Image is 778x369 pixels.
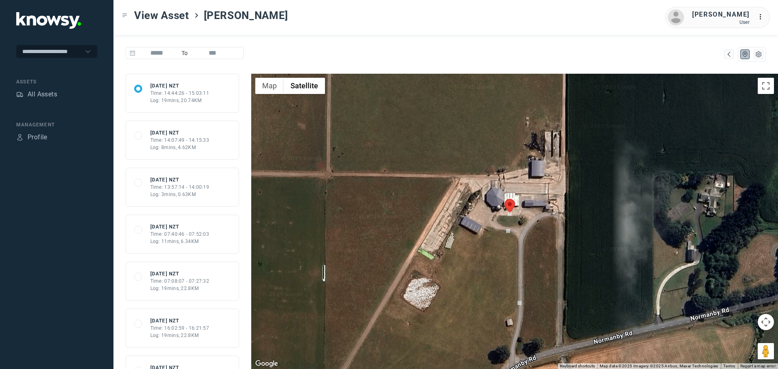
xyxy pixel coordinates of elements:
div: Profile [16,134,24,141]
button: Map camera controls [758,314,774,330]
div: Time: 14:44:26 - 15:03:11 [150,90,209,97]
img: avatar.png [668,9,684,26]
a: Terms (opens in new tab) [723,364,735,368]
div: Log: 3mins, 0.63KM [150,191,209,198]
div: Time: 14:07:49 - 14:15:33 [150,137,209,144]
a: Report a map error [740,364,776,368]
div: [PERSON_NAME] [692,10,750,19]
div: Map [742,51,749,58]
button: Toggle fullscreen view [758,78,774,94]
div: Profile [28,132,47,142]
div: Log: 19mins, 22.8KM [150,285,209,292]
button: Keyboard shortcuts [560,363,595,369]
button: Show street map [255,78,284,94]
div: Assets [16,91,24,98]
button: Drag Pegman onto the map to open Street View [758,343,774,359]
a: AssetsAll Assets [16,90,57,99]
div: Time: 07:40:46 - 07:52:03 [150,230,209,238]
img: Google [253,358,280,369]
div: Log: 8mins, 4.62KM [150,144,209,151]
a: ProfileProfile [16,132,47,142]
div: [DATE] NZT [150,176,209,183]
div: Assets [16,78,97,85]
div: Time: 16:02:59 - 16:21:57 [150,324,209,332]
div: [DATE] NZT [150,317,209,324]
div: User [692,19,750,25]
div: [DATE] NZT [150,82,209,90]
div: All Assets [28,90,57,99]
div: : [758,12,767,23]
div: : [758,12,767,22]
div: [DATE] NZT [150,129,209,137]
div: [DATE] NZT [150,223,209,230]
img: Application Logo [16,12,81,29]
div: Time: 13:57:14 - 14:00:19 [150,183,209,191]
div: > [193,12,200,19]
div: Toggle Menu [122,13,128,18]
div: Log: 11mins, 6.34KM [150,238,209,245]
button: Show satellite imagery [284,78,325,94]
div: List [755,51,762,58]
div: Map [725,51,733,58]
a: Open this area in Google Maps (opens a new window) [253,358,280,369]
div: Log: 19mins, 22.8KM [150,332,209,339]
div: Log: 19mins, 20.74KM [150,97,209,104]
div: [DATE] NZT [150,270,209,277]
span: View Asset [134,8,189,23]
span: To [178,47,191,59]
span: Map data ©2025 Imagery ©2025 Airbus, Maxar Technologies [600,364,718,368]
div: Management [16,121,97,128]
div: Time: 07:08:07 - 07:27:32 [150,277,209,285]
tspan: ... [758,14,766,20]
span: [PERSON_NAME] [204,8,288,23]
